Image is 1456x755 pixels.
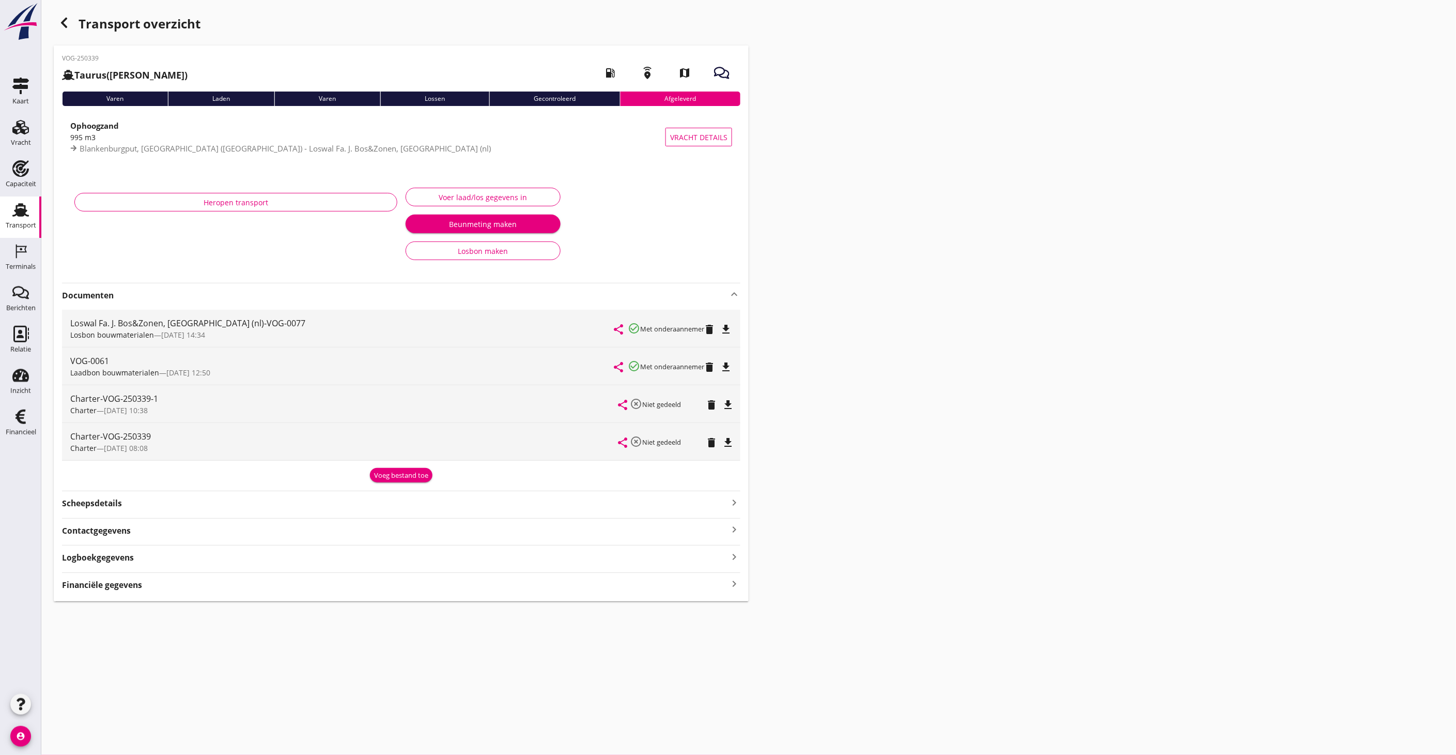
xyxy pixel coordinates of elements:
div: VOG-0061 [70,355,614,367]
div: — [70,329,614,340]
small: Met onderaannemer [640,362,704,371]
span: [DATE] 10:38 [104,405,148,415]
strong: Contactgegevens [62,525,131,537]
i: keyboard_arrow_up [728,288,740,300]
span: Laadbon bouwmaterialen [70,368,159,377]
i: delete [703,361,716,373]
span: Vracht details [670,132,727,143]
div: Voeg bestand toe [374,471,428,481]
i: account_circle [10,726,31,747]
a: Ophoogzand995 m3Blankenburgput, [GEOGRAPHIC_DATA] ([GEOGRAPHIC_DATA]) - Loswal Fa. J. Bos&Zonen, ... [62,114,740,160]
i: delete [705,399,718,411]
div: Losbon maken [414,246,552,256]
strong: Documenten [62,290,728,301]
div: Kaart [12,98,29,104]
small: Niet gedeeld [642,437,681,447]
i: file_download [722,436,734,449]
small: Met onderaannemer [640,324,704,334]
span: Losbon bouwmaterialen [70,330,154,340]
div: Transport overzicht [54,12,749,37]
button: Voeg bestand toe [370,468,432,482]
i: check_circle_outline [628,322,640,335]
div: Financieel [6,429,36,435]
i: share [616,436,629,449]
span: Charter [70,443,97,453]
div: — [70,405,618,416]
i: delete [705,436,718,449]
span: [DATE] 14:34 [161,330,205,340]
button: Heropen transport [74,193,397,212]
i: share [616,399,629,411]
h2: ([PERSON_NAME]) [62,68,188,82]
i: share [612,323,625,336]
i: local_gas_station [596,58,625,87]
i: keyboard_arrow_right [728,550,740,564]
div: Lossen [380,92,489,106]
p: VOG-250339 [62,54,188,63]
i: emergency_share [633,58,662,87]
div: — [70,443,618,454]
div: Laden [168,92,274,106]
div: 995 m3 [70,132,665,143]
i: keyboard_arrow_right [728,523,740,537]
button: Voer laad/los gegevens in [406,188,561,206]
i: highlight_off [630,398,642,410]
div: Afgeleverd [620,92,740,106]
div: Capaciteit [6,180,36,187]
small: Niet gedeeld [642,400,681,409]
div: Relatie [10,346,31,353]
div: Transport [6,222,36,229]
i: keyboard_arrow_right [728,495,740,509]
i: file_download [720,361,732,373]
div: Charter-VOG-250339-1 [70,392,618,405]
button: Vracht details [665,128,732,146]
div: Vracht [11,139,31,146]
div: Varen [62,92,168,106]
strong: Scheepsdetails [62,497,122,509]
div: Inzicht [10,387,31,394]
button: Beunmeting maken [406,215,561,233]
span: Charter [70,405,97,415]
span: Blankenburgput, [GEOGRAPHIC_DATA] ([GEOGRAPHIC_DATA]) - Loswal Fa. J. Bos&Zonen, [GEOGRAPHIC_DATA... [80,143,491,154]
div: Varen [274,92,380,106]
img: logo-small.a267ee39.svg [2,3,39,41]
span: [DATE] 12:50 [166,368,210,377]
i: highlight_off [630,435,642,448]
i: map [670,58,699,87]
i: check_circle_outline [628,360,640,372]
div: Beunmeting maken [414,219,552,230]
button: Losbon maken [406,241,561,260]
i: file_download [720,323,732,336]
div: Gecontroleerd [489,92,620,106]
div: — [70,367,614,378]
i: delete [703,323,716,336]
div: Voer laad/los gegevens in [414,192,552,203]
i: share [612,361,625,373]
i: keyboard_arrow_right [728,577,740,591]
div: Charter-VOG-250339 [70,430,618,443]
strong: Ophoogzand [70,120,119,131]
strong: Taurus [74,69,106,81]
strong: Logboekgegevens [62,552,134,564]
span: [DATE] 08:08 [104,443,148,453]
strong: Financiële gegevens [62,579,142,591]
i: file_download [722,399,734,411]
div: Heropen transport [83,197,389,208]
div: Loswal Fa. J. Bos&Zonen, [GEOGRAPHIC_DATA] (nl)-VOG-0077 [70,317,614,329]
div: Berichten [6,305,36,311]
div: Terminals [6,263,36,270]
